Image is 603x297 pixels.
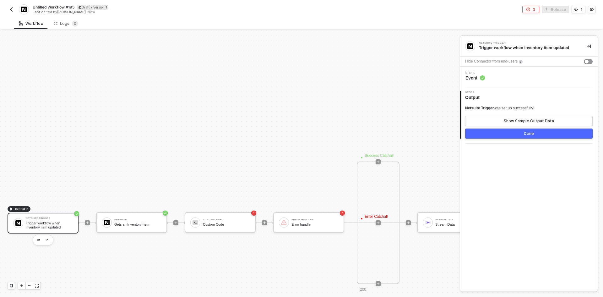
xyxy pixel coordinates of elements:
img: edit-cred [46,239,49,241]
div: Error handler [291,223,339,227]
span: icon-collapse-right [587,44,591,48]
span: icon-error-page [340,211,345,216]
img: integration-icon [21,7,26,12]
span: Step 2 [465,91,482,94]
div: Custom Code [203,218,250,221]
span: icon-success-page [163,211,168,216]
span: icon-play [376,221,380,225]
span: icon-play [263,221,266,225]
div: Step 2Output Netsuite Triggerwas set up successfully!Show Sample Output DataDone [460,91,598,139]
span: Step 1 [465,72,485,74]
button: Done [465,129,593,139]
div: 200 [360,287,398,293]
span: · [360,147,363,167]
div: 3 [533,7,535,12]
sup: 0 [72,20,78,27]
div: 1 [581,7,583,12]
div: Stream Data [435,223,482,227]
span: icon-play [85,221,89,225]
img: icon [15,220,21,226]
span: icon-minus [27,284,31,288]
span: icon-edit [78,5,82,9]
span: Output [465,94,482,101]
button: back [8,6,15,13]
div: Netsuite Trigger [479,42,573,44]
span: icon-play [406,221,410,225]
img: icon [104,220,110,225]
div: Stream Data [435,218,482,221]
div: Draft • Version 1 [77,5,108,10]
img: icon-info [519,60,523,64]
span: icon-expand [35,284,39,288]
span: · [360,208,363,228]
span: icon-play [9,207,13,211]
img: back [9,7,14,12]
button: 1 [572,6,585,13]
div: Logs [54,20,78,27]
div: Success Catchall [360,153,398,167]
button: Release [542,6,569,13]
div: Show Sample Output Data [504,118,554,124]
div: was set up successfully! [465,106,534,111]
span: icon-error-page [251,211,256,216]
span: Event [465,75,485,81]
div: Error Catchall [360,214,398,228]
button: edit-cred [44,236,51,244]
span: icon-play [376,282,380,286]
div: Trigger workflow when inventory item updated [26,221,73,229]
button: edit-cred [35,236,42,244]
img: icon [281,220,287,225]
span: [PERSON_NAME] [57,10,86,14]
span: Untitled Workflow #195 [33,4,74,10]
div: Step 1Event [460,72,598,81]
span: icon-error-page [526,8,530,11]
div: Netsuite Trigger [26,217,73,220]
img: icon [193,220,198,225]
div: Error handler [291,218,339,221]
span: icon-success-page [74,211,79,216]
div: Hide Connector from end-users [465,58,518,64]
span: icon-play [174,221,178,225]
div: Gets an Inventory Item [114,223,161,227]
span: icon-settings [590,8,594,11]
span: TRIGGER [14,206,28,212]
img: icon [425,220,431,225]
div: Custom Code [203,223,250,227]
div: Last edited by - Now [33,10,301,14]
img: integration-icon [467,43,473,49]
button: Show Sample Output Data [465,116,593,126]
div: Trigger workflow when inventory item updated [479,45,577,51]
div: Done [524,131,534,136]
span: icon-versioning [574,8,578,11]
span: icon-play [20,284,24,288]
span: icon-play [376,160,380,164]
span: Netsuite Trigger [465,106,494,110]
div: Workflow [19,21,44,26]
button: 3 [522,6,539,13]
div: NetSuite [114,218,161,221]
img: edit-cred [37,239,40,241]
